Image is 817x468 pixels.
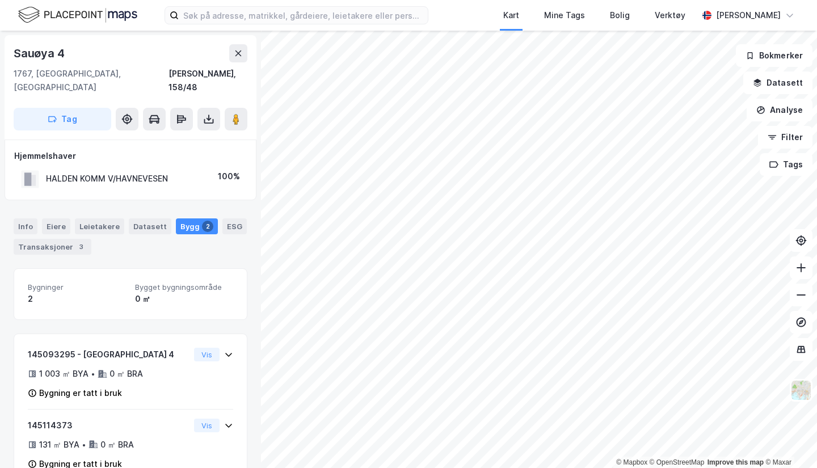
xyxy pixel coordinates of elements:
div: Leietakere [75,218,124,234]
input: Søk på adresse, matrikkel, gårdeiere, leietakere eller personer [179,7,428,24]
button: Vis [194,419,220,432]
div: 145093295 - [GEOGRAPHIC_DATA] 4 [28,348,189,361]
div: 0 ㎡ [135,292,233,306]
div: • [82,440,86,449]
div: Bygning er tatt i bruk [39,386,122,400]
button: Tag [14,108,111,130]
div: ESG [222,218,247,234]
img: Z [790,380,812,401]
div: Mine Tags [544,9,585,22]
a: Improve this map [707,458,764,466]
span: Bygninger [28,283,126,292]
span: Bygget bygningsområde [135,283,233,292]
div: • [91,369,95,378]
div: 2 [202,221,213,232]
div: 0 ㎡ BRA [110,367,143,381]
a: Mapbox [616,458,647,466]
div: 3 [75,241,87,252]
div: 0 ㎡ BRA [100,438,134,452]
div: 131 ㎡ BYA [39,438,79,452]
button: Filter [758,126,812,149]
button: Datasett [743,71,812,94]
button: Analyse [747,99,812,121]
div: Kart [503,9,519,22]
div: Hjemmelshaver [14,149,247,163]
iframe: Chat Widget [760,414,817,468]
div: 145114373 [28,419,189,432]
div: Sauøya 4 [14,44,66,62]
div: Verktøy [655,9,685,22]
div: Eiere [42,218,70,234]
a: OpenStreetMap [650,458,705,466]
div: 1767, [GEOGRAPHIC_DATA], [GEOGRAPHIC_DATA] [14,67,169,94]
div: 100% [218,170,240,183]
div: Kontrollprogram for chat [760,414,817,468]
div: HALDEN KOMM V/HAVNEVESEN [46,172,168,185]
div: [PERSON_NAME] [716,9,781,22]
button: Bokmerker [736,44,812,67]
div: 1 003 ㎡ BYA [39,367,89,381]
div: Info [14,218,37,234]
div: [PERSON_NAME], 158/48 [169,67,247,94]
div: 2 [28,292,126,306]
div: Transaksjoner [14,239,91,255]
div: Bolig [610,9,630,22]
div: Bygg [176,218,218,234]
button: Tags [760,153,812,176]
div: Datasett [129,218,171,234]
button: Vis [194,348,220,361]
img: logo.f888ab2527a4732fd821a326f86c7f29.svg [18,5,137,25]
